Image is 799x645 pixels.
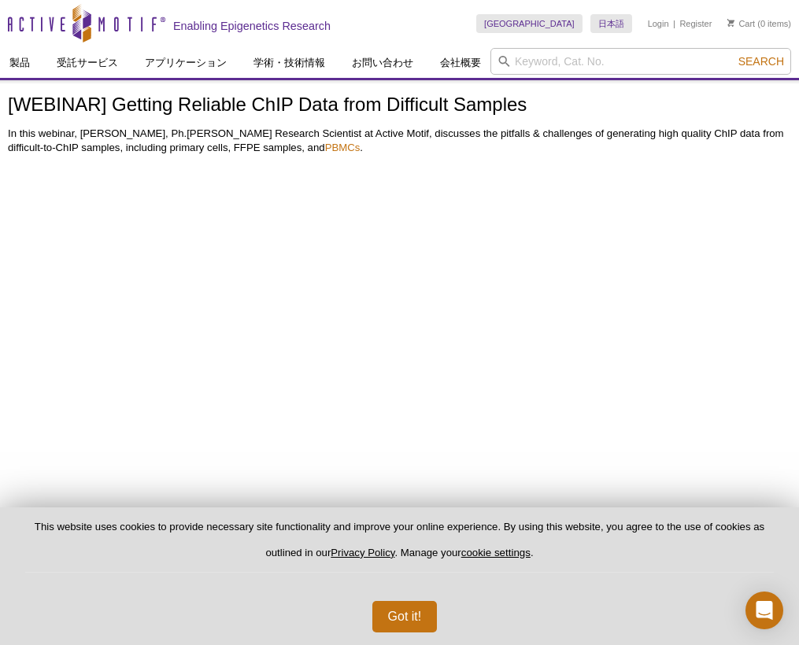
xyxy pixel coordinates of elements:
[490,48,791,75] input: Keyword, Cat. No.
[342,48,423,78] a: お問い合わせ
[325,142,361,153] a: PBMCs
[173,19,331,33] h2: Enabling Epigenetics Research
[47,48,128,78] a: 受託サービス
[135,48,236,78] a: アプリケーション
[476,14,583,33] a: [GEOGRAPHIC_DATA]
[727,14,791,33] li: (0 items)
[679,18,712,29] a: Register
[331,547,394,558] a: Privacy Policy
[727,19,734,27] img: Your Cart
[590,14,632,33] a: 日本語
[461,547,531,558] button: cookie settings
[244,48,335,78] a: 学術・技術情報
[8,94,791,117] h1: [WEBINAR] Getting Reliable ChIP Data from Difficult Samples
[8,171,791,611] iframe: Watch the webinar: Getting Reliable ChIP Data from Difficult Samples
[673,14,675,33] li: |
[372,601,438,632] button: Got it!
[8,127,791,155] p: In this webinar, [PERSON_NAME], Ph.[PERSON_NAME] Research Scientist at Active Motif, discusses th...
[738,55,784,68] span: Search
[25,520,774,573] p: This website uses cookies to provide necessary site functionality and improve your online experie...
[431,48,490,78] a: 会社概要
[727,18,755,29] a: Cart
[745,592,783,629] div: Open Intercom Messenger
[648,18,669,29] a: Login
[734,54,789,68] button: Search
